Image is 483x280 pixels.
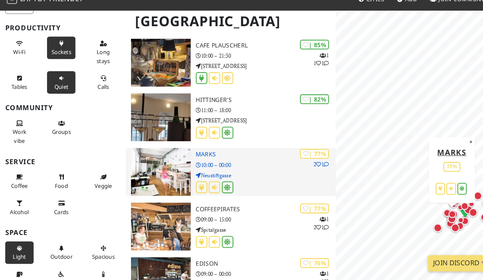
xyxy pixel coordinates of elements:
[121,154,322,199] a: Marks | 77% 21 Marks 10:00 – 00:00 Neustiftgasse
[5,80,32,102] button: Tables
[45,243,72,265] button: Outdoor
[11,186,27,194] span: Coffee
[188,52,322,59] h3: Cafe Plauscherl
[86,47,113,77] button: Long stays
[88,254,110,262] span: Spacious
[126,101,183,147] img: Hittinger's
[5,111,116,119] h3: Community
[448,143,456,152] button: Close popup
[5,163,116,171] h3: Service
[45,200,72,221] button: Cards
[352,7,369,14] span: Cities
[48,254,70,262] span: Outdoor area
[188,176,322,183] p: Neustiftgasse
[377,3,404,18] a: Add
[454,195,471,212] div: Map marker
[50,58,68,65] span: Power sockets
[52,91,65,99] span: Quiet
[126,154,183,199] img: Marks
[188,61,322,69] p: 10:00 – 21:30
[420,152,447,162] a: Marks
[188,113,322,121] p: 11:00 – 18:00
[11,91,26,99] span: Work-friendly tables
[86,175,113,196] button: Veggie
[7,5,16,15] img: LaptopFriendly
[5,243,32,265] button: Light
[288,102,316,111] div: | 82%
[50,134,68,142] span: Group tables
[5,175,32,196] button: Coffee
[409,3,474,18] a: Join Community
[45,175,72,196] button: Food
[121,49,322,95] a: Cafe Plauscherl | 85% 111 Cafe Plauscherl 10:00 – 21:30 [STREET_ADDRESS]
[188,261,322,268] h3: Edison
[188,166,322,174] p: 10:00 – 00:00
[288,154,316,164] div: | 77%
[188,104,322,111] h3: Hittinger's
[13,58,25,65] span: Stable Wi-Fi
[86,80,113,102] button: Calls
[188,218,322,226] p: 09:00 – 15:00
[19,6,46,15] span: Laptop
[389,7,401,14] span: Add
[52,186,65,194] span: Food
[5,34,116,42] h3: Productivity
[5,231,116,239] h3: Space
[9,211,27,219] span: Alcohol
[301,61,316,76] p: 1 1 1
[301,218,316,233] p: 1 2 1
[188,209,322,216] h3: CoffeePirates
[288,207,316,216] div: | 77%
[5,47,32,68] button: Wi-Fi
[45,80,72,102] button: Quiet
[5,200,32,221] button: Alcohol
[301,165,316,173] p: 2 1
[420,7,471,14] span: Join Community
[91,186,108,194] span: Veggie
[188,271,322,278] p: 09:00 – 00:00
[121,101,322,147] a: Hittinger's | 82% Hittinger's 11:00 – 18:00 [STREET_ADDRESS]
[12,134,25,150] span: People working
[425,167,442,176] div: 77%
[121,206,322,252] a: CoffeePirates | 77% 121 CoffeePirates 09:00 – 15:00 Spitalgasse
[188,156,322,163] h3: Marks
[52,211,66,219] span: Credit cards
[93,58,106,73] span: Long stays
[94,91,105,99] span: Video/audio calls
[123,20,320,43] h1: [GEOGRAPHIC_DATA]
[12,254,25,262] span: Natural light
[47,6,80,15] span: Friendly
[126,49,183,95] img: Cafe Plauscherl
[188,71,322,79] p: [STREET_ADDRESS]
[45,47,72,68] button: Sockets
[188,228,322,236] p: Spitalgasse
[288,259,316,269] div: | 76%
[188,123,322,131] p: [STREET_ADDRESS]
[5,123,32,153] button: Work vibe
[288,50,316,59] div: | 85%
[126,206,183,252] img: CoffeePirates
[86,243,113,265] button: Spacious
[340,3,372,18] a: Cities
[7,4,80,18] a: LaptopFriendly LaptopFriendly
[45,123,72,145] button: Groups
